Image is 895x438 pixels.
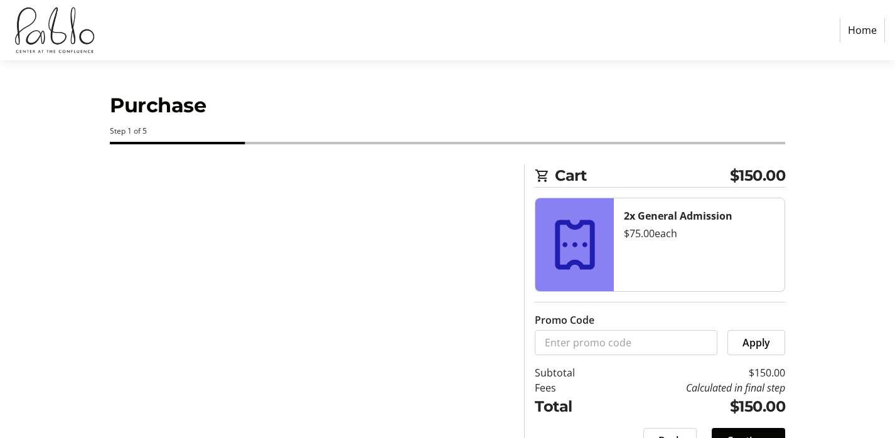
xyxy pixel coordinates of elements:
[727,330,785,355] button: Apply
[535,380,607,395] td: Fees
[607,395,785,418] td: $150.00
[624,226,774,241] div: $75.00 each
[555,164,730,187] span: Cart
[742,335,770,350] span: Apply
[840,18,885,42] a: Home
[110,126,785,137] div: Step 1 of 5
[607,380,785,395] td: Calculated in final step
[535,365,607,380] td: Subtotal
[624,209,732,223] strong: 2x General Admission
[535,395,607,418] td: Total
[10,5,99,55] img: Pablo Center's Logo
[535,330,717,355] input: Enter promo code
[607,365,785,380] td: $150.00
[535,312,594,328] label: Promo Code
[110,90,785,120] h1: Purchase
[730,164,786,187] span: $150.00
